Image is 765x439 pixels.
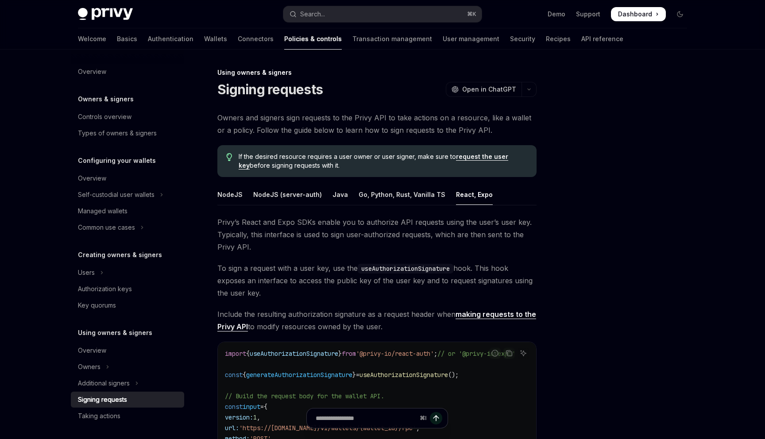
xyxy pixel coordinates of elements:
span: Owners and signers sign requests to the Privy API to take actions on a resource, like a wallet or... [217,112,537,136]
div: Authorization keys [78,284,132,294]
div: Additional signers [78,378,130,389]
span: = [260,403,264,411]
a: API reference [581,28,623,50]
a: User management [443,28,499,50]
button: Open in ChatGPT [446,82,522,97]
span: { [246,350,250,358]
a: Key quorums [71,297,184,313]
div: Types of owners & signers [78,128,157,139]
span: ⌘ K [467,11,476,18]
code: useAuthorizationSignature [358,264,453,273]
a: Signing requests [71,392,184,408]
span: Dashboard [618,10,652,19]
div: Search... [300,9,325,19]
div: Overview [78,173,106,184]
h5: Owners & signers [78,94,134,104]
span: const [225,403,243,411]
div: Managed wallets [78,206,127,216]
a: Overview [71,64,184,80]
div: Common use cases [78,222,135,233]
h5: Using owners & signers [78,327,152,338]
span: const [225,371,243,379]
span: To sign a request with a user key, use the hook. This hook exposes an interface to access the pub... [217,262,537,299]
div: Overview [78,66,106,77]
a: Taking actions [71,408,184,424]
button: Ask AI [518,347,529,359]
button: Toggle Common use cases section [71,219,184,235]
a: Security [510,28,535,50]
span: // Build the request body for the wallet API. [225,392,384,400]
span: Open in ChatGPT [462,85,516,94]
div: Java [332,184,348,205]
button: Send message [430,412,442,424]
div: Using owners & signers [217,68,537,77]
a: Policies & controls [284,28,342,50]
a: Welcome [78,28,106,50]
span: '@privy-io/react-auth' [356,350,434,358]
div: Signing requests [78,394,127,405]
h1: Signing requests [217,81,323,97]
span: Include the resulting authorization signature as a request header when to modify resources owned ... [217,308,537,333]
span: generateAuthorizationSignature [246,371,352,379]
h5: Creating owners & signers [78,250,162,260]
span: // or '@privy-io/expo' [437,350,515,358]
input: Ask a question... [316,408,416,428]
a: Basics [117,28,137,50]
span: } [352,371,356,379]
a: Authentication [148,28,193,50]
span: { [264,403,267,411]
div: Controls overview [78,112,131,122]
button: Toggle Additional signers section [71,375,184,391]
button: Copy the contents from the code block [503,347,515,359]
img: dark logo [78,8,133,20]
span: useAuthorizationSignature [359,371,448,379]
div: Go, Python, Rust, Vanilla TS [359,184,445,205]
a: Connectors [238,28,274,50]
span: Privy’s React and Expo SDKs enable you to authorize API requests using the user’s user key. Typic... [217,216,537,253]
svg: Tip [226,153,232,161]
h5: Configuring your wallets [78,155,156,166]
button: Report incorrect code [489,347,501,359]
div: Self-custodial user wallets [78,189,155,200]
button: Toggle Owners section [71,359,184,375]
a: Wallets [204,28,227,50]
div: Users [78,267,95,278]
a: Transaction management [352,28,432,50]
button: Open search [283,6,482,22]
div: Owners [78,362,100,372]
span: { [243,371,246,379]
span: (); [448,371,459,379]
div: Overview [78,345,106,356]
a: Types of owners & signers [71,125,184,141]
a: Recipes [546,28,571,50]
a: Overview [71,343,184,358]
button: Toggle Users section [71,265,184,281]
span: from [342,350,356,358]
div: React, Expo [456,184,493,205]
a: Dashboard [611,7,666,21]
a: Managed wallets [71,203,184,219]
a: Controls overview [71,109,184,125]
div: Taking actions [78,411,120,421]
span: useAuthorizationSignature [250,350,338,358]
a: Support [576,10,600,19]
div: NodeJS [217,184,243,205]
span: input [243,403,260,411]
span: ; [434,350,437,358]
span: = [356,371,359,379]
span: If the desired resource requires a user owner or user signer, make sure to before signing request... [239,152,528,170]
a: Overview [71,170,184,186]
div: Key quorums [78,300,116,311]
a: Demo [548,10,565,19]
button: Toggle Self-custodial user wallets section [71,187,184,203]
span: import [225,350,246,358]
span: } [338,350,342,358]
div: NodeJS (server-auth) [253,184,322,205]
button: Toggle dark mode [673,7,687,21]
a: Authorization keys [71,281,184,297]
